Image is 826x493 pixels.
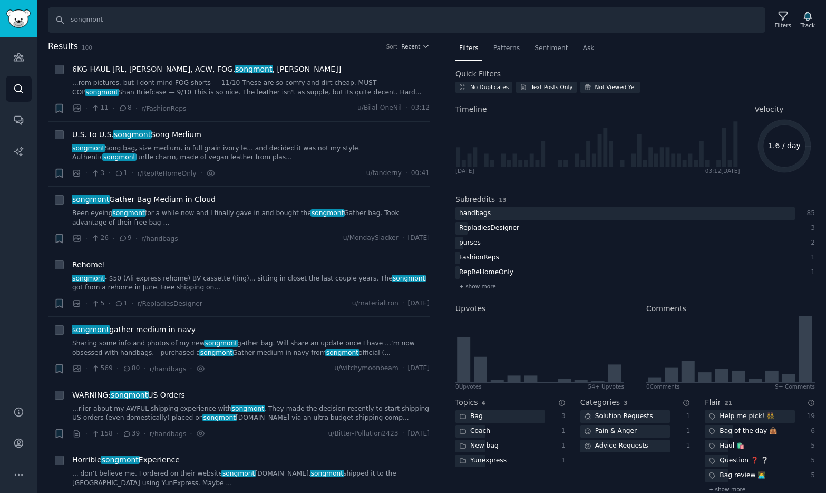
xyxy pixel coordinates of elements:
span: Velocity [755,104,784,115]
div: Solution Requests [580,410,657,423]
div: 1 [681,427,691,436]
div: 1 [806,253,815,263]
span: [DATE] [408,234,430,243]
h2: Flair [705,397,721,408]
span: · [402,234,404,243]
span: u/Bilal-OneNil [357,103,402,113]
span: · [131,298,133,309]
h2: Upvotes [455,303,485,314]
span: 21 [725,400,733,406]
div: 3 [556,412,566,421]
a: ...rom pictures, but I dont mind FOG shorts — 11/10 These are so comfy and dirt cheap. MUST COPso... [72,79,430,97]
span: 8 [119,103,132,113]
span: r/handbags [150,430,186,438]
span: u/materialtron [352,299,399,308]
span: · [85,363,88,374]
span: songmont [221,470,256,477]
h2: Topics [455,397,478,408]
span: + show more [459,283,496,290]
div: 0 Comment s [646,383,680,390]
a: Sharing some info and photos of my newsongmontgather bag. Will share an update once I have ...’m ... [72,339,430,357]
span: Sentiment [535,44,568,53]
div: Advice Requests [580,440,652,453]
span: · [143,363,145,374]
span: 4 [482,400,485,406]
span: u/MondaySlacker [343,234,399,243]
input: Search Keyword [48,7,765,33]
span: songmont [110,391,149,399]
span: 9 [119,234,132,243]
div: Coach [455,425,494,438]
span: 80 [122,364,140,373]
div: Bag [455,410,487,423]
span: · [405,103,407,113]
h2: Categories [580,397,620,408]
a: ... don’t believe me. I ordered on their websitesongmont[DOMAIN_NAME].songmontshipped it to the [... [72,469,430,488]
div: 6 [806,427,815,436]
span: songmont [71,325,110,334]
div: No Duplicates [470,83,509,91]
div: 1 [556,456,566,466]
span: Ask [583,44,595,53]
div: FashionReps [455,252,503,265]
div: 2 [806,238,815,248]
div: Help me pick! 👯 [705,410,778,423]
span: songmont [102,153,137,161]
span: u/tanderny [366,169,402,178]
span: · [85,428,88,439]
span: · [112,103,114,114]
button: Recent [401,43,430,50]
span: songmont [112,209,146,217]
div: RepladiesDesigner [455,222,523,235]
span: [DATE] [408,429,430,439]
span: · [108,298,110,309]
a: U.S. to U.S.songmontSong Medium [72,129,201,140]
span: 3 [91,169,104,178]
div: Haul 🛍 [705,440,748,453]
span: r/RepReHomeOnly [137,170,196,177]
span: Horrible Experience [72,455,180,466]
div: Sort [386,43,398,50]
div: Question ❓ ❔ [705,455,772,468]
div: 5 [806,456,815,466]
div: 1 [681,412,691,421]
div: Bag review 👩‍💻 [705,469,769,482]
a: Rehome! [72,259,105,270]
div: 1 [806,268,815,277]
span: r/handbags [141,235,178,243]
span: songmont [71,275,105,282]
span: u/witchymoonbeam [334,364,398,373]
span: songmont [199,349,234,356]
div: Not Viewed Yet [595,83,637,91]
span: Filters [459,44,479,53]
span: · [402,299,404,308]
div: 03:12 [DATE] [705,167,740,175]
span: [DATE] [408,299,430,308]
a: HorriblesongmontExperience [72,455,180,466]
span: 6KG HAUL [RL, [PERSON_NAME], ACW, FOG, , [PERSON_NAME]] [72,64,341,75]
span: · [108,168,110,179]
div: 5 [806,471,815,480]
span: songmont [392,275,426,282]
span: songmont [202,414,237,421]
span: · [200,168,202,179]
span: 11 [91,103,109,113]
span: · [85,298,88,309]
span: 26 [91,234,109,243]
div: purses [455,237,484,250]
span: Gather Bag Medium in Cloud [72,194,216,205]
span: songmont [325,349,359,356]
span: · [85,168,88,179]
span: Timeline [455,104,487,115]
a: Been eyeingsongmontfor a while now and I finally gave in and bought thesongmontGather bag. Took a... [72,209,430,227]
span: · [402,364,404,373]
span: gather medium in navy [72,324,196,335]
span: · [405,169,407,178]
span: songmont [101,456,140,464]
span: · [116,428,119,439]
div: Track [801,22,815,29]
span: Recent [401,43,420,50]
div: RepReHomeOnly [455,266,517,279]
span: 5 [91,299,104,308]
